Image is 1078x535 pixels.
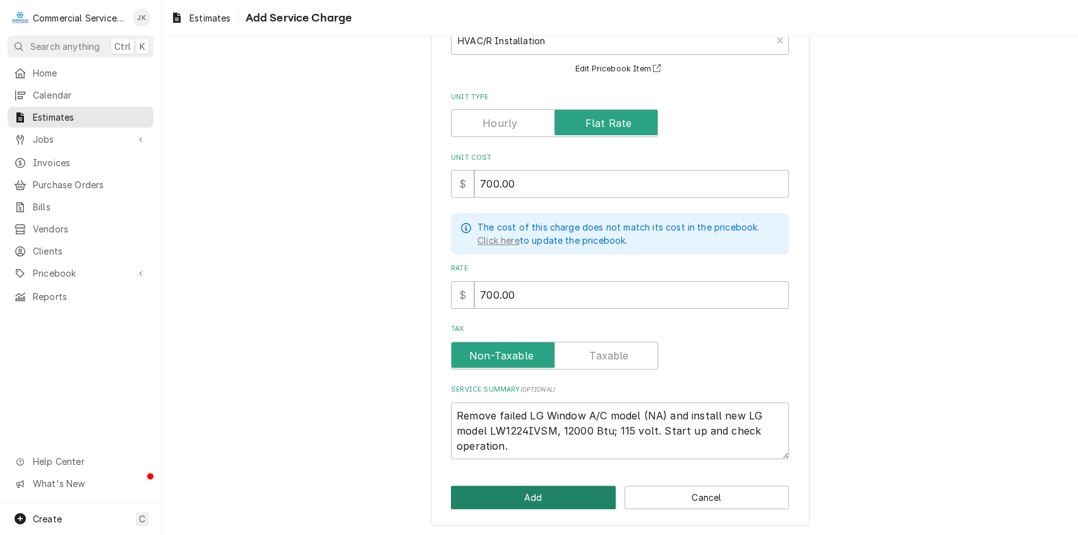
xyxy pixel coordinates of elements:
a: Calendar [8,85,153,105]
span: Calendar [33,88,147,102]
div: $ [451,170,474,198]
span: Clients [33,244,147,258]
a: Go to Jobs [8,129,153,150]
span: Search anything [30,40,100,53]
div: Service Summary [451,385,789,459]
label: Unit Cost [451,153,789,163]
div: Tax [451,324,789,369]
span: K [140,40,145,53]
a: Estimates [165,8,236,28]
span: Ctrl [114,40,131,53]
div: Button Group Row [451,486,789,509]
button: Search anythingCtrlK [8,35,153,57]
div: Unit Cost [451,153,789,198]
button: Edit Pricebook Item [573,61,667,77]
span: Purchase Orders [33,178,147,191]
button: Add [451,486,616,509]
a: Purchase Orders [8,174,153,195]
span: Help Center [33,455,146,468]
span: C [139,512,145,526]
a: Vendors [8,219,153,239]
span: What's New [33,477,146,490]
span: Pricebook [33,267,128,280]
label: Unit Type [451,92,789,102]
a: Bills [8,196,153,217]
label: Service Summary [451,385,789,395]
span: Create [33,514,62,524]
span: Reports [33,290,147,303]
div: $ [451,281,474,309]
a: Click here [477,234,520,247]
a: Clients [8,241,153,261]
a: Reports [8,286,153,307]
span: Estimates [189,11,231,25]
span: Estimates [33,111,147,124]
span: Bills [33,200,147,213]
label: Rate [451,263,789,274]
a: Estimates [8,107,153,128]
span: Home [33,66,147,80]
div: Short Description [451,14,789,76]
div: John Key's Avatar [133,9,150,27]
textarea: Remove failed LG Window A/C model (NA) and install new LG model LW1224IVSM, 12000 Btu; 115 volt. ... [451,402,789,460]
div: Unit Type [451,92,789,137]
button: Cancel [625,486,789,509]
a: Go to Pricebook [8,263,153,284]
div: JK [133,9,150,27]
div: Commercial Service Co. [33,11,126,25]
div: Commercial Service Co.'s Avatar [11,9,29,27]
p: The cost of this charge does not match its cost in the pricebook. [477,220,759,234]
div: Button Group [451,486,789,509]
div: [object Object] [451,263,789,308]
a: Home [8,63,153,83]
span: to update the pricebook. [477,235,627,246]
span: Jobs [33,133,128,146]
span: ( optional ) [520,386,555,393]
span: Invoices [33,156,147,169]
div: C [11,9,29,27]
span: Vendors [33,222,147,236]
a: Go to What's New [8,473,153,494]
span: Add Service Charge [241,9,352,27]
label: Tax [451,324,789,334]
a: Go to Help Center [8,451,153,472]
a: Invoices [8,152,153,173]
